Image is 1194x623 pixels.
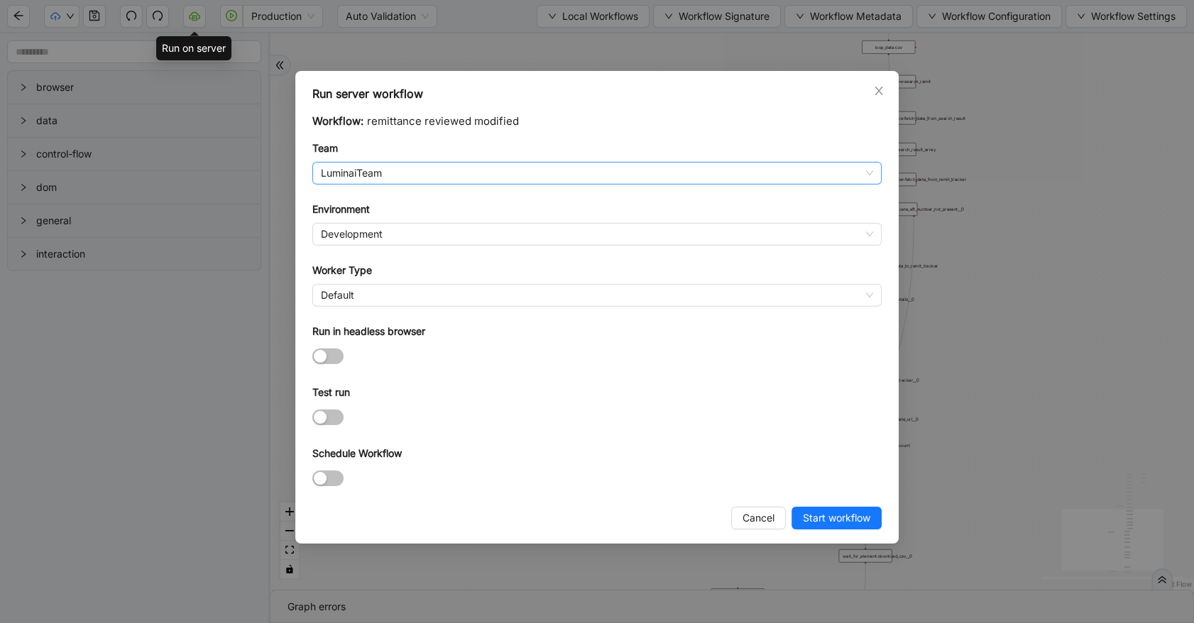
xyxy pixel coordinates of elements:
label: Worker Type [312,263,372,278]
span: Workflow: [312,114,363,128]
label: Schedule Workflow [312,446,402,461]
button: Schedule Workflow [312,470,344,486]
button: Close [871,83,887,99]
span: Default [321,285,873,306]
label: Run in headless browser [312,324,425,339]
button: Start workflow [792,507,882,529]
button: Run in headless browser [312,348,344,364]
label: Environment [312,202,370,217]
button: Cancel [731,507,786,529]
div: Run on server [156,36,231,60]
button: Test run [312,409,344,425]
label: Test run [312,385,350,400]
label: Team [312,140,338,156]
span: Start workflow [803,510,870,526]
span: Development [321,224,873,245]
span: Cancel [743,510,774,526]
span: remittance reviewed modified [367,114,519,128]
span: LuminaiTeam [321,162,873,184]
div: Run server workflow [312,85,882,102]
span: close [873,85,884,97]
